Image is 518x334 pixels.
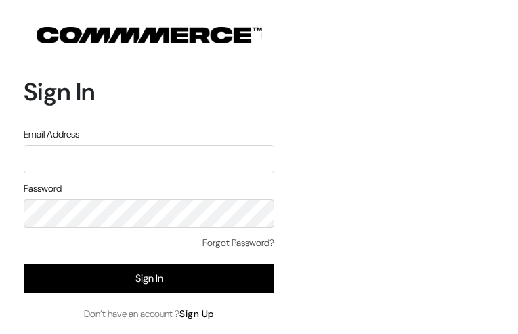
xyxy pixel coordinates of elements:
[37,27,262,43] img: COMMMERCE
[24,77,274,106] h1: Sign In
[24,182,62,196] label: Password
[84,307,214,321] span: Don’t have an account ?
[24,127,79,142] label: Email Address
[24,264,274,293] button: Sign In
[179,308,214,320] a: Sign Up
[202,236,274,250] a: Forgot Password?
